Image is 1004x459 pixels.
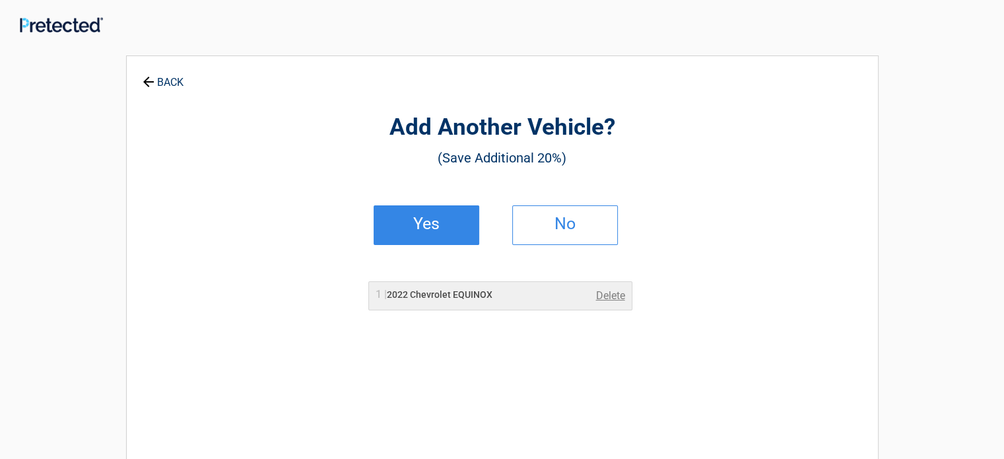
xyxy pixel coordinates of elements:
[199,112,805,143] h2: Add Another Vehicle?
[20,17,103,32] img: Main Logo
[199,147,805,169] h3: (Save Additional 20%)
[526,219,604,229] h2: No
[596,288,625,304] a: Delete
[376,288,387,300] span: 1 |
[140,65,186,88] a: BACK
[387,219,465,229] h2: Yes
[376,288,492,302] h2: 2022 Chevrolet EQUINOX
